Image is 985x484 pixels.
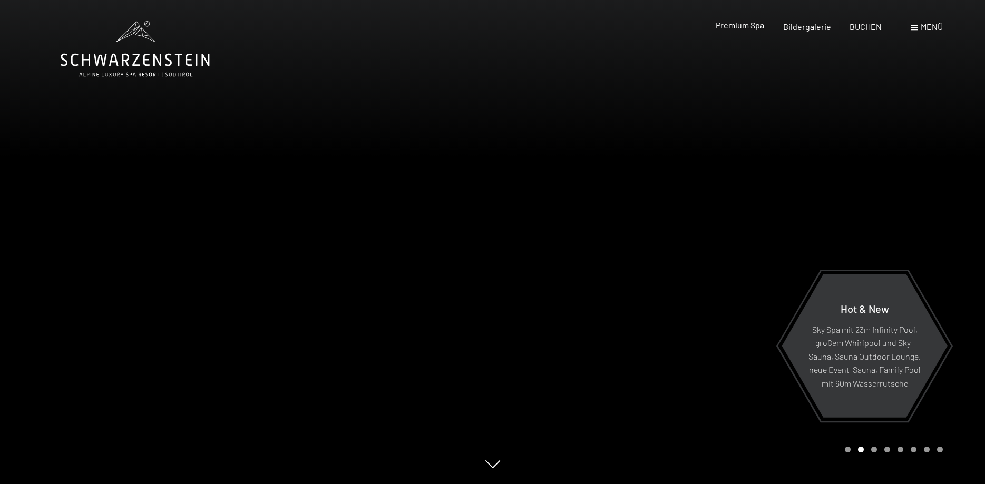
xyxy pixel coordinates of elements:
[924,447,930,452] div: Carousel Page 7
[841,447,943,452] div: Carousel Pagination
[845,447,851,452] div: Carousel Page 1
[937,447,943,452] div: Carousel Page 8
[911,447,916,452] div: Carousel Page 6
[921,22,943,32] span: Menü
[871,447,877,452] div: Carousel Page 3
[807,322,922,390] p: Sky Spa mit 23m Infinity Pool, großem Whirlpool und Sky-Sauna, Sauna Outdoor Lounge, neue Event-S...
[858,447,864,452] div: Carousel Page 2 (Current Slide)
[841,302,889,314] span: Hot & New
[781,273,948,418] a: Hot & New Sky Spa mit 23m Infinity Pool, großem Whirlpool und Sky-Sauna, Sauna Outdoor Lounge, ne...
[884,447,890,452] div: Carousel Page 4
[716,20,764,30] a: Premium Spa
[850,22,882,32] a: BUCHEN
[783,22,831,32] a: Bildergalerie
[898,447,903,452] div: Carousel Page 5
